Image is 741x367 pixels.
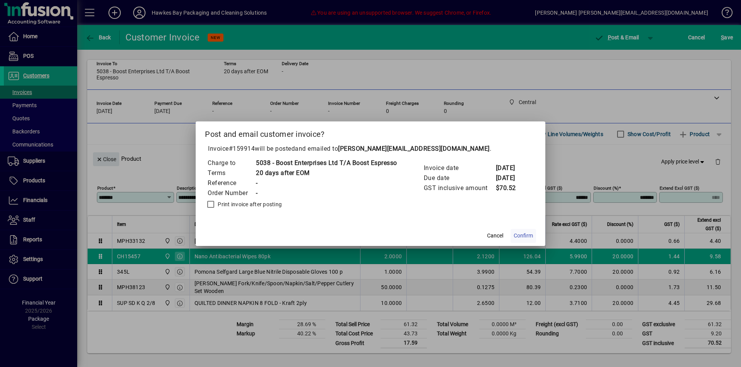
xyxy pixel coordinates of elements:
span: Cancel [487,232,503,240]
td: - [255,188,397,198]
td: 5038 - Boost Enterprises Ltd T/A Boost Espresso [255,158,397,168]
td: Charge to [207,158,255,168]
td: [DATE] [496,163,526,173]
td: GST inclusive amount [423,183,496,193]
td: - [255,178,397,188]
span: Confirm [514,232,533,240]
td: Terms [207,168,255,178]
td: Reference [207,178,255,188]
b: [PERSON_NAME][EMAIL_ADDRESS][DOMAIN_NAME] [338,145,490,152]
span: #159914 [229,145,255,152]
td: [DATE] [496,173,526,183]
button: Cancel [483,229,508,243]
button: Confirm [511,229,536,243]
label: Print invoice after posting [216,200,282,208]
td: Due date [423,173,496,183]
p: Invoice will be posted . [205,144,536,153]
td: $70.52 [496,183,526,193]
h2: Post and email customer invoice? [196,121,545,144]
td: 20 days after EOM [255,168,397,178]
span: and emailed to [295,145,490,152]
td: Invoice date [423,163,496,173]
td: Order Number [207,188,255,198]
